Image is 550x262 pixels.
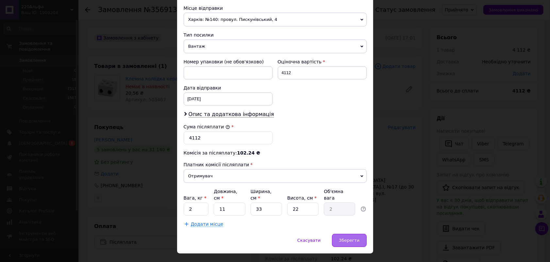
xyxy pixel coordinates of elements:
label: Довжина, см [214,189,237,201]
div: Дата відправки [184,85,273,91]
span: Отримувач [184,169,367,183]
span: Опис та додаткова інформація [189,111,274,118]
span: Зберегти [339,238,359,243]
div: Комісія за післяплату: [184,150,367,156]
span: Скасувати [297,238,321,243]
span: Місце відправки [184,6,223,11]
span: Платник комісії післяплати [184,162,249,167]
span: Вантаж [184,40,367,53]
label: Ширина, см [251,189,272,201]
div: Об'ємна вага [324,188,355,201]
span: Тип посилки [184,32,214,38]
label: Висота, см [287,195,317,201]
div: Оціночна вартість [278,58,367,65]
span: Додати місце [191,221,224,227]
div: Номер упаковки (не обов'язково) [184,58,273,65]
span: 102.24 ₴ [237,150,260,156]
label: Сума післяплати [184,124,230,129]
span: Харків: №140: провул. Пискунівський, 4 [184,13,367,26]
label: Вага, кг [184,195,207,201]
